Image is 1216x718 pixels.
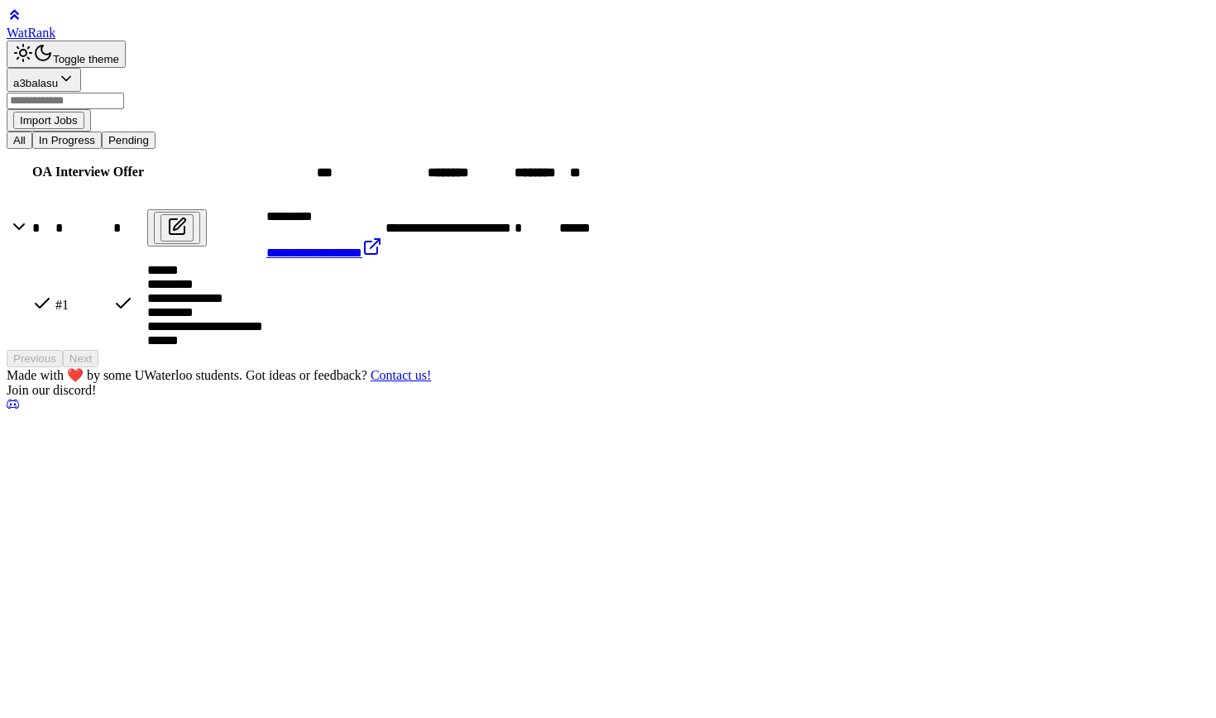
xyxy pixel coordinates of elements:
div: # 1 [55,298,110,313]
a: Contact us! [371,368,431,382]
p: Interview [55,165,110,179]
button: Previous [7,350,63,367]
button: a3balasu [7,68,81,92]
span: a3balasu [13,77,58,89]
div: Wat [7,26,1209,41]
button: Next [63,350,98,367]
span: Rank [27,26,55,40]
button: Import Jobs [13,112,84,129]
button: In Progress [32,132,102,149]
div: Join our discord! [7,383,1209,398]
button: Pending [102,132,156,149]
a: WatRank [7,7,1209,41]
button: All [7,132,32,149]
span: Made with ❤️ by some UWaterloo students. Got ideas or feedback? [7,368,431,382]
button: Import Jobs [7,109,91,132]
p: OA [32,165,52,179]
button: Toggle theme [7,41,126,68]
p: Offer [113,165,144,179]
span: Toggle theme [53,53,119,65]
